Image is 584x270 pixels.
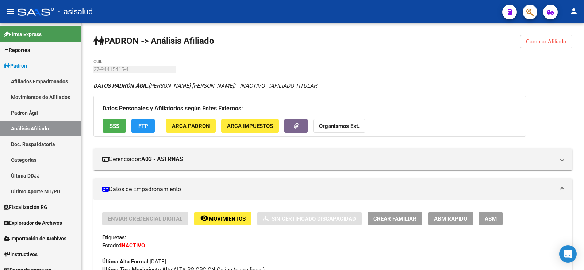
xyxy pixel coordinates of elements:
[103,103,517,114] h3: Datos Personales y Afiliatorios según Entes Externos:
[109,123,119,129] span: SSS
[227,123,273,129] span: ARCA Impuestos
[479,212,503,225] button: ABM
[6,7,15,16] mat-icon: menu
[102,185,555,193] mat-panel-title: Datos de Empadronamiento
[93,178,572,200] mat-expansion-panel-header: Datos de Empadronamiento
[93,83,149,89] strong: DATOS PADRÓN ÁGIL:
[58,4,93,20] span: - asisalud
[221,119,279,133] button: ARCA Impuestos
[4,250,38,258] span: Instructivos
[569,7,578,16] mat-icon: person
[102,212,188,225] button: Enviar Credencial Digital
[103,119,126,133] button: SSS
[166,119,216,133] button: ARCA Padrón
[526,38,566,45] span: Cambiar Afiliado
[272,216,356,222] span: Sin Certificado Discapacidad
[102,242,120,249] strong: Estado:
[93,83,317,89] i: | INACTIVO |
[93,148,572,170] mat-expansion-panel-header: Gerenciador:A03 - ASI RNAS
[368,212,422,225] button: Crear Familiar
[138,123,148,129] span: FTP
[373,216,416,222] span: Crear Familiar
[102,258,166,265] span: [DATE]
[209,216,246,222] span: Movimientos
[313,119,365,133] button: Organismos Ext.
[4,30,42,38] span: Firma Express
[93,36,214,46] strong: PADRON -> Análisis Afiliado
[4,219,62,227] span: Explorador de Archivos
[102,155,555,163] mat-panel-title: Gerenciador:
[4,46,30,54] span: Reportes
[131,119,155,133] button: FTP
[194,212,251,225] button: Movimientos
[120,242,145,249] strong: INACTIVO
[257,212,362,225] button: Sin Certificado Discapacidad
[108,216,182,222] span: Enviar Credencial Digital
[270,83,317,89] span: AFILIADO TITULAR
[200,214,209,223] mat-icon: remove_red_eye
[559,245,577,263] div: Open Intercom Messenger
[141,155,183,163] strong: A03 - ASI RNAS
[319,123,360,129] strong: Organismos Ext.
[520,35,572,48] button: Cambiar Afiliado
[485,216,497,222] span: ABM
[172,123,210,129] span: ARCA Padrón
[428,212,473,225] button: ABM Rápido
[4,235,66,243] span: Importación de Archivos
[102,258,150,265] strong: Última Alta Formal:
[93,83,234,89] span: [PERSON_NAME] [PERSON_NAME]
[102,234,126,241] strong: Etiquetas:
[4,62,27,70] span: Padrón
[434,216,467,222] span: ABM Rápido
[4,203,47,211] span: Fiscalización RG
